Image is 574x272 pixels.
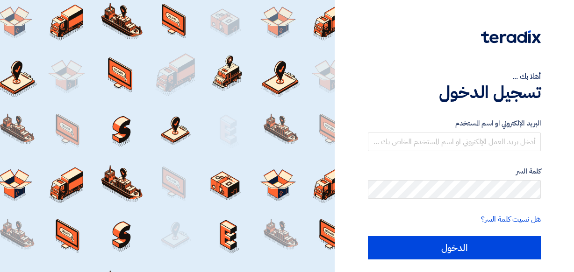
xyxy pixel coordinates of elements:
[481,30,541,43] img: Teradix logo
[368,82,541,103] h1: تسجيل الدخول
[368,133,541,151] input: أدخل بريد العمل الإلكتروني او اسم المستخدم الخاص بك ...
[368,236,541,259] input: الدخول
[368,166,541,177] label: كلمة السر
[481,214,541,225] a: هل نسيت كلمة السر؟
[368,71,541,82] div: أهلا بك ...
[368,118,541,129] label: البريد الإلكتروني او اسم المستخدم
